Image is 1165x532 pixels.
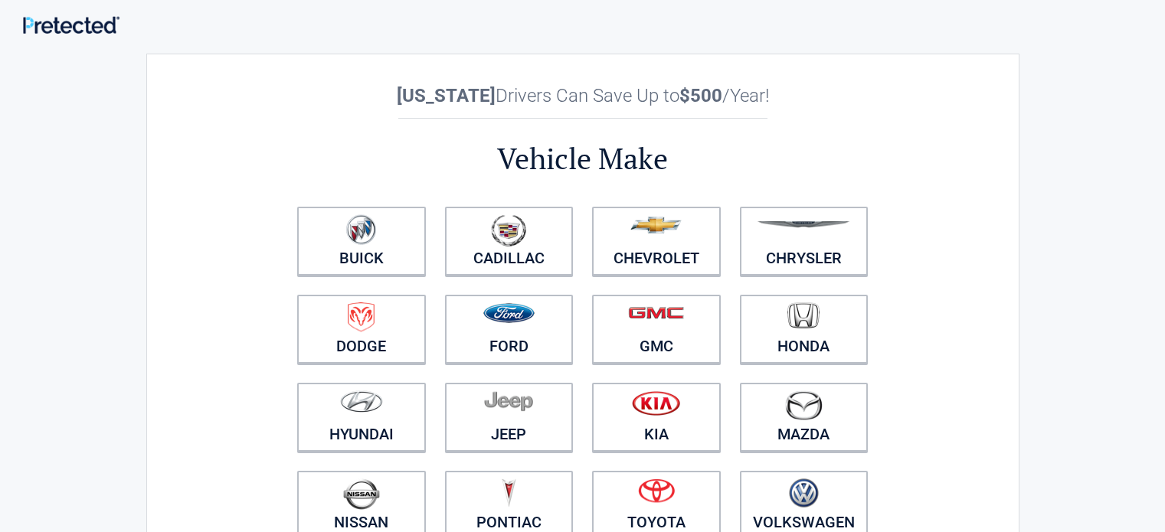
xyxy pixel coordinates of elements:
[445,295,574,364] a: Ford
[628,306,684,319] img: gmc
[288,139,878,178] h2: Vehicle Make
[740,383,869,452] a: Mazda
[630,217,682,233] img: chevrolet
[740,295,869,364] a: Honda
[397,85,496,106] b: [US_STATE]
[484,390,533,412] img: jeep
[592,207,721,276] a: Chevrolet
[491,214,526,246] img: cadillac
[346,214,376,245] img: buick
[638,478,675,503] img: toyota
[757,221,850,228] img: chrysler
[288,85,878,106] h2: Drivers Can Save Up to /Year
[343,478,380,510] img: nissan
[445,383,574,452] a: Jeep
[784,390,823,420] img: mazda
[592,383,721,452] a: Kia
[679,85,722,106] b: $500
[501,478,516,508] img: pontiac
[787,302,820,329] img: honda
[340,390,383,413] img: hyundai
[445,207,574,276] a: Cadillac
[632,390,680,416] img: kia
[23,16,119,34] img: Main Logo
[789,478,819,508] img: volkswagen
[740,207,869,276] a: Chrysler
[297,207,426,276] a: Buick
[483,303,535,323] img: ford
[297,295,426,364] a: Dodge
[592,295,721,364] a: GMC
[297,383,426,452] a: Hyundai
[348,302,375,332] img: dodge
